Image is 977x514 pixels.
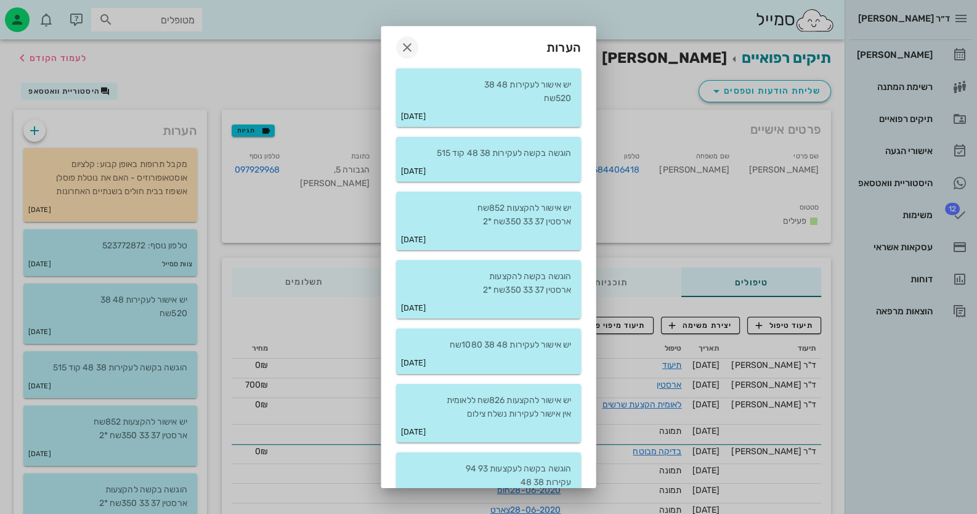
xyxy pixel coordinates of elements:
p: יש אישור להקצעות 826שח ללאומית אין אישור לעקירות נשלח צילום [406,394,571,421]
small: [DATE] [401,110,426,122]
p: הוגשה בקשה לעקירות 38 48 קוד 515 [406,147,571,160]
small: [DATE] [401,302,426,314]
p: יש אישור לעקירות 48 38 1080שח [406,338,571,352]
p: יש אישור לעקירות 48 38 520שח [406,78,571,105]
small: [DATE] [401,426,426,438]
small: [DATE] [401,234,426,245]
p: הוגשה בקשה להקצעות ארסטין 37 33 350שח *2 [406,270,571,297]
p: יש אישור להקצעות 852שח ארסטין 37 33 350שח *2 [406,202,571,229]
p: הוגשה בקשה לעקצעות 93 94 עקירות 38 48 לסת עליונה רק [PERSON_NAME] [406,462,571,503]
small: [DATE] [401,357,426,369]
small: [DATE] [401,165,426,177]
div: הערות [381,27,596,59]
